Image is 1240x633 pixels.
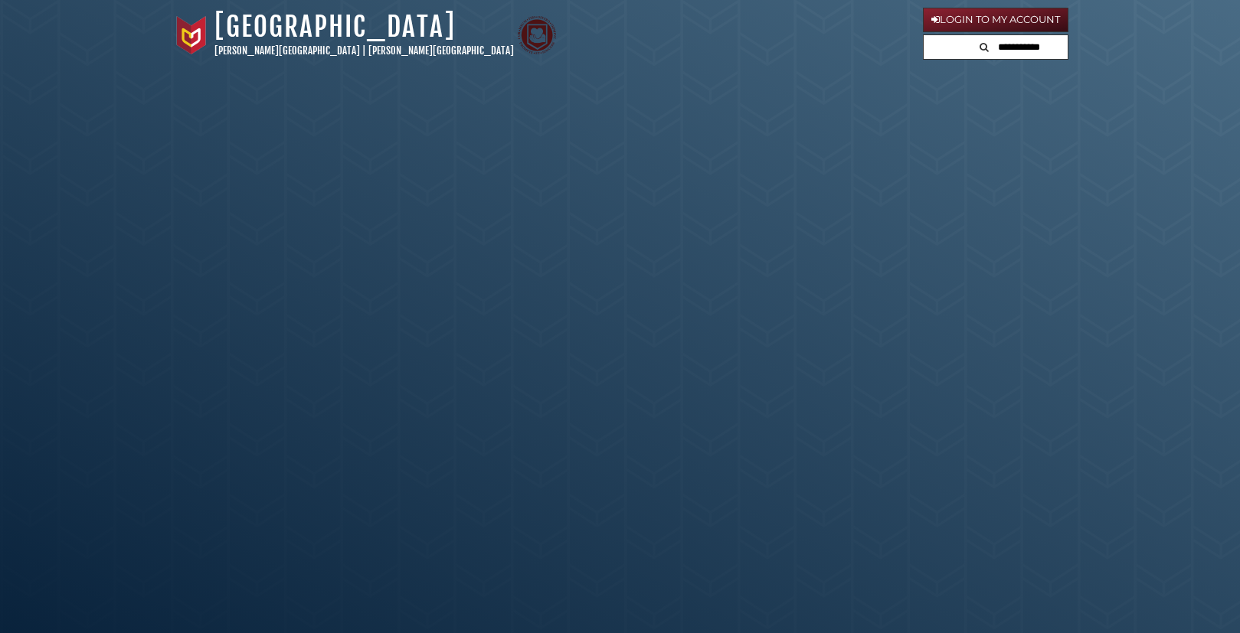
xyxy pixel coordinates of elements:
i: Search [980,42,989,52]
img: Calvin University [172,16,211,54]
span: | [362,44,366,57]
a: [GEOGRAPHIC_DATA] [214,10,456,44]
a: Login to My Account [923,8,1068,32]
a: [PERSON_NAME][GEOGRAPHIC_DATA] [214,44,360,57]
img: Calvin Theological Seminary [518,16,556,54]
button: Search [975,35,993,56]
a: [PERSON_NAME][GEOGRAPHIC_DATA] [368,44,514,57]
